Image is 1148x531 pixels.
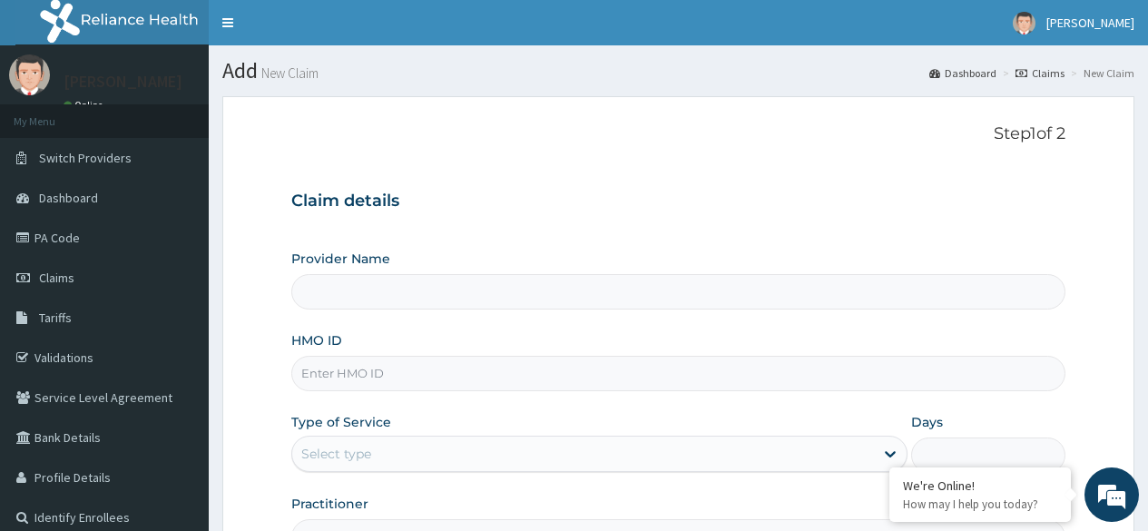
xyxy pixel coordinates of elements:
li: New Claim [1066,65,1134,81]
label: Provider Name [291,250,390,268]
h1: Add [222,59,1134,83]
label: HMO ID [291,331,342,349]
div: We're Online! [903,477,1057,494]
span: Dashboard [39,190,98,206]
p: Step 1 of 2 [291,124,1065,144]
span: [PERSON_NAME] [1046,15,1134,31]
h3: Claim details [291,192,1065,211]
p: [PERSON_NAME] [64,74,182,90]
label: Type of Service [291,413,391,431]
label: Days [911,413,943,431]
span: Claims [39,270,74,286]
div: Select type [301,445,371,463]
input: Enter HMO ID [291,356,1065,391]
label: Practitioner [291,495,368,513]
span: Tariffs [39,310,72,326]
small: New Claim [258,66,319,80]
a: Online [64,99,107,112]
a: Claims [1016,65,1065,81]
span: Switch Providers [39,150,132,166]
a: Dashboard [929,65,996,81]
p: How may I help you today? [903,497,1057,512]
img: User Image [9,54,50,95]
img: User Image [1013,12,1035,34]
